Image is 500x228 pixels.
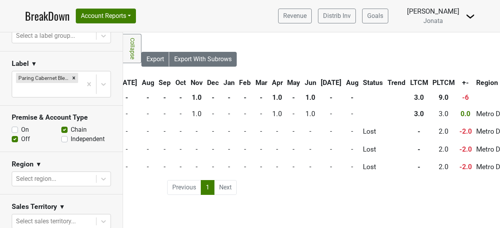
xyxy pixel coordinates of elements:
[461,110,470,118] span: 0.0
[21,125,29,134] label: On
[418,127,420,135] span: -
[76,9,136,23] button: Account Reports
[228,110,230,118] span: -
[386,76,407,90] th: Trend: activate to sort column ascending
[418,163,420,171] span: -
[351,127,353,135] span: -
[293,127,295,135] span: -
[71,134,105,144] label: Independent
[276,127,278,135] span: -
[309,145,311,153] span: -
[457,76,474,90] th: +-: activate to sort column ascending
[114,90,139,104] th: -
[126,145,128,153] span: -
[285,90,302,104] th: -
[303,76,318,90] th: Jun: activate to sort column ascending
[318,9,356,23] a: Distrib Inv
[418,145,420,153] span: -
[180,145,182,153] span: -
[228,127,230,135] span: -
[276,145,278,153] span: -
[254,90,269,104] th: -
[141,52,170,67] button: Export
[16,73,70,83] div: Paring Cabernet Blend
[270,76,285,90] th: Apr: activate to sort column ascending
[459,163,472,171] span: -2.0
[305,110,315,118] span: 1.0
[173,90,188,104] th: -
[285,76,302,90] th: May: activate to sort column ascending
[276,163,278,171] span: -
[189,76,205,90] th: Nov: activate to sort column ascending
[361,76,385,90] th: Status: activate to sort column ascending
[293,163,295,171] span: -
[260,145,262,153] span: -
[169,52,237,67] button: Export With Subrows
[459,145,472,153] span: -2.0
[351,110,353,118] span: -
[196,127,198,135] span: -
[330,127,332,135] span: -
[25,8,70,24] a: BreakDown
[205,76,221,90] th: Dec: activate to sort column ascending
[344,76,361,90] th: Aug: activate to sort column ascending
[180,127,182,135] span: -
[147,163,149,171] span: -
[244,127,246,135] span: -
[387,79,405,87] span: Trend
[21,134,30,144] label: Off
[293,110,295,118] span: -
[270,90,285,104] th: 1.0
[466,12,475,21] img: Dropdown Menu
[157,90,173,104] th: -
[244,145,246,153] span: -
[303,90,318,104] th: 1.0
[439,110,448,118] span: 3.0
[140,90,156,104] th: -
[140,76,156,90] th: Aug: activate to sort column ascending
[244,110,246,118] span: -
[189,90,205,104] th: 1.0
[123,34,141,63] a: Collapse
[157,76,173,90] th: Sep: activate to sort column ascending
[363,79,383,87] span: Status
[462,94,469,101] span: -6
[414,110,424,118] span: 3.0
[330,163,332,171] span: -
[330,145,332,153] span: -
[126,110,128,118] span: -
[361,123,385,140] td: Lost
[12,160,34,168] h3: Region
[260,127,262,135] span: -
[272,110,282,118] span: 1.0
[439,127,448,135] span: 2.0
[174,55,232,63] span: Export With Subrows
[221,76,237,90] th: Jan: activate to sort column ascending
[147,145,149,153] span: -
[408,76,430,90] th: LTCM: activate to sort column ascending
[293,145,295,153] span: -
[237,76,253,90] th: Feb: activate to sort column ascending
[36,160,42,169] span: ▼
[12,60,29,68] h3: Label
[212,145,214,153] span: -
[173,76,188,90] th: Oct: activate to sort column ascending
[59,202,65,212] span: ▼
[361,141,385,157] td: Lost
[362,9,388,23] a: Goals
[205,90,221,104] th: -
[12,203,57,211] h3: Sales Territory
[344,90,361,104] th: -
[164,145,166,153] span: -
[196,145,198,153] span: -
[212,163,214,171] span: -
[254,76,269,90] th: Mar: activate to sort column ascending
[430,76,457,90] th: PLTCM: activate to sort column ascending
[212,127,214,135] span: -
[180,110,182,118] span: -
[180,163,182,171] span: -
[351,163,353,171] span: -
[12,113,111,122] h3: Premise & Account Type
[423,17,443,25] span: Jonata
[319,76,344,90] th: Jul: activate to sort column ascending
